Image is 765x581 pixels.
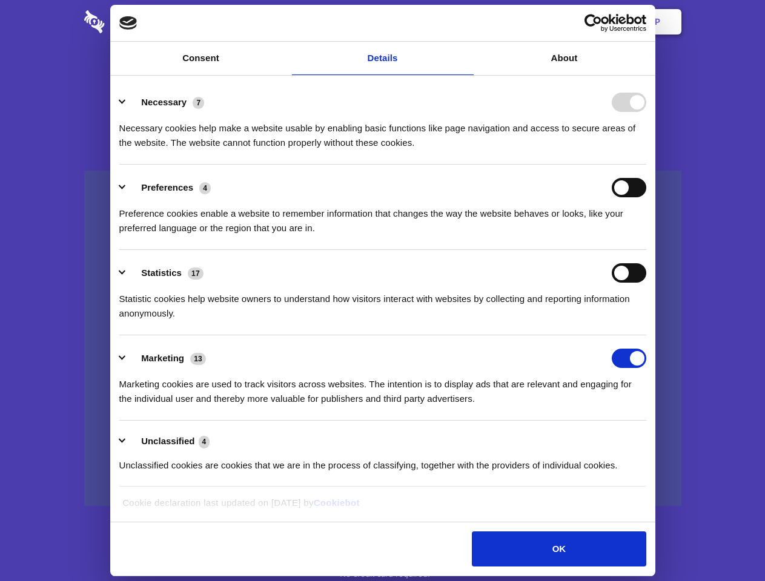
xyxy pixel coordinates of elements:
label: Preferences [141,182,193,192]
a: Login [549,3,602,41]
a: Cookiebot [314,497,360,508]
a: Details [292,42,474,75]
h1: Eliminate Slack Data Loss. [84,54,681,98]
a: Consent [110,42,292,75]
div: Necessary cookies help make a website usable by enabling basic functions like page navigation and... [119,112,646,150]
a: Contact [491,3,547,41]
a: Usercentrics Cookiebot - opens in a new window [540,14,646,32]
a: Pricing [356,3,408,41]
div: Unclassified cookies are cookies that we are in the process of classifying, together with the pro... [119,449,646,473]
label: Marketing [141,353,184,363]
img: logo-wordmark-white-trans-d4663122ce5f474addd5e946df7df03e33cb6a1c49d2221995e7729f52c070b2.svg [84,10,188,33]
a: About [474,42,655,75]
div: Cookie declaration last updated on [DATE] by [113,496,652,519]
span: 4 [199,436,210,448]
div: Marketing cookies are used to track visitors across websites. The intention is to display ads tha... [119,368,646,406]
div: Preference cookies enable a website to remember information that changes the way the website beha... [119,197,646,235]
span: 7 [193,97,204,109]
span: 17 [188,268,204,280]
button: Unclassified (4) [119,434,217,449]
iframe: Drift Widget Chat Controller [704,520,750,566]
img: logo [119,16,137,30]
button: Necessary (7) [119,93,212,112]
button: Preferences (4) [119,178,219,197]
button: Marketing (13) [119,349,214,368]
a: Wistia video thumbnail [84,171,681,507]
span: 13 [190,353,206,365]
button: Statistics (17) [119,263,211,283]
span: 4 [199,182,211,194]
h4: Auto-redaction of sensitive data, encrypted data sharing and self-destructing private chats. Shar... [84,110,681,150]
button: OK [472,531,646,566]
label: Necessary [141,97,187,107]
label: Statistics [141,268,182,278]
div: Statistic cookies help website owners to understand how visitors interact with websites by collec... [119,283,646,321]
